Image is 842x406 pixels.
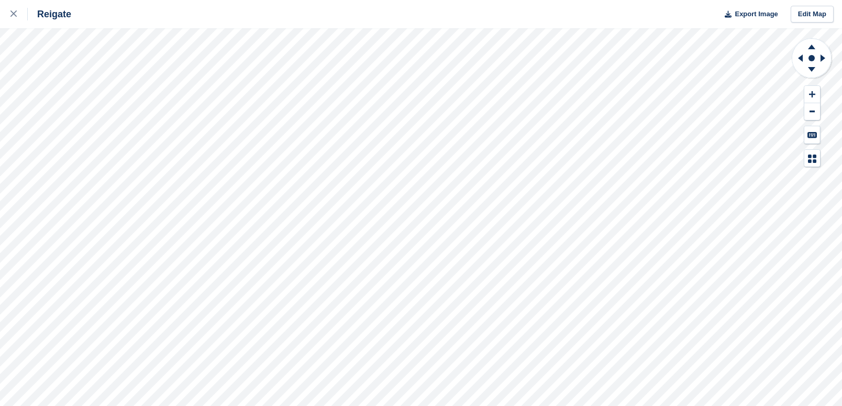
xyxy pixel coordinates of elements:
[804,86,820,103] button: Zoom In
[28,8,71,20] div: Reigate
[804,103,820,120] button: Zoom Out
[791,6,834,23] a: Edit Map
[804,126,820,144] button: Keyboard Shortcuts
[735,9,778,19] span: Export Image
[718,6,778,23] button: Export Image
[804,150,820,167] button: Map Legend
